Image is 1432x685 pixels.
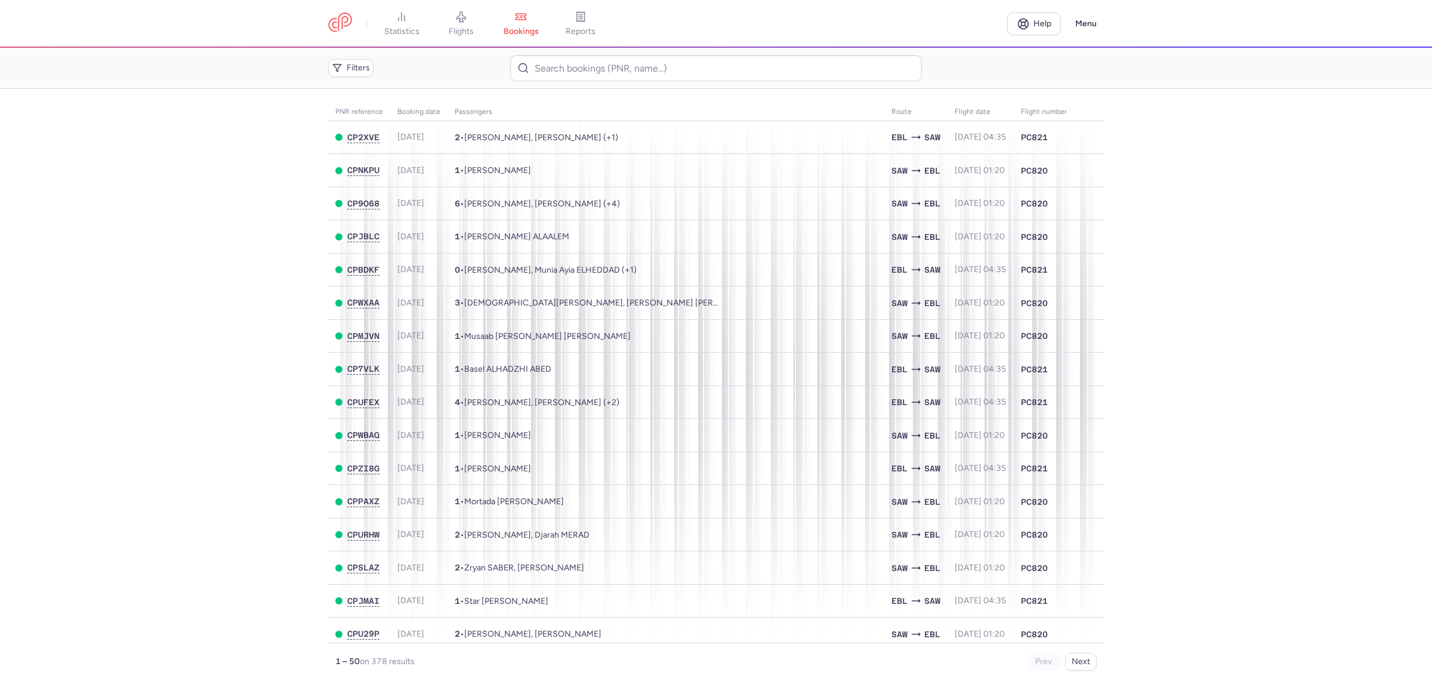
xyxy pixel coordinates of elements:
[464,165,531,175] span: Basim AL SEMAIL
[955,529,1005,539] span: [DATE] 01:20
[455,331,460,341] span: 1
[551,11,610,37] a: reports
[924,230,940,243] span: EBL
[397,629,424,639] span: [DATE]
[955,298,1005,308] span: [DATE] 01:20
[924,329,940,342] span: EBL
[447,103,884,121] th: Passengers
[397,463,424,473] span: [DATE]
[347,298,379,307] span: CPWXAA
[455,165,531,175] span: •
[1029,653,1060,671] button: Prev.
[455,199,620,209] span: •
[955,595,1006,606] span: [DATE] 04:35
[924,263,940,276] span: SAW
[464,397,619,408] span: Mohammed ELASADY, Saba AL JAWADI, Dima ELASADY, Danea ELASADY
[924,495,940,508] span: EBL
[347,265,379,274] span: CPBDKF
[955,364,1006,374] span: [DATE] 04:35
[924,628,940,641] span: EBL
[1021,496,1048,508] span: PC820
[397,165,424,175] span: [DATE]
[397,563,424,573] span: [DATE]
[1021,198,1048,209] span: PC820
[955,430,1005,440] span: [DATE] 01:20
[455,165,460,175] span: 1
[955,198,1005,208] span: [DATE] 01:20
[347,232,379,241] span: CPJBLC
[1021,264,1048,276] span: PC821
[464,596,548,606] span: Star Ahmed RASHID
[891,230,908,243] span: SAW
[347,397,379,408] button: CPUFEX
[464,530,590,540] span: Abdulwahid AL JAFF, Djarah MERAD
[455,331,631,341] span: •
[347,629,379,638] span: CPU29P
[347,530,379,540] button: CPURHW
[464,563,584,573] span: Zryan SABER, Ayoob TAHER
[328,13,352,35] a: CitizenPlane red outlined logo
[1021,462,1048,474] span: PC821
[397,595,424,606] span: [DATE]
[347,232,379,242] button: CPJBLC
[455,629,460,638] span: 2
[464,298,779,308] span: Hiwa Mohammed ISMAEL, Farhad Mohammed ISMAEL, Mohamad Hamza NABIL
[924,528,940,541] span: EBL
[360,656,415,667] span: on 378 results
[347,464,379,473] span: CPZI8G
[504,26,539,37] span: bookings
[328,59,374,77] button: Filters
[347,165,379,175] button: CPNKPU
[347,265,379,275] button: CPBDKF
[455,496,564,507] span: •
[455,563,460,572] span: 2
[1065,653,1097,671] button: Next
[1033,19,1051,28] span: Help
[347,430,379,440] span: CPWBAQ
[455,430,460,440] span: 1
[384,26,419,37] span: statistics
[1021,430,1048,442] span: PC820
[891,462,908,475] span: EBL
[347,199,379,208] span: CP9O68
[397,496,424,507] span: [DATE]
[891,628,908,641] span: SAW
[464,430,531,440] span: Abdullrahman SALEH
[455,364,460,374] span: 1
[955,629,1005,639] span: [DATE] 01:20
[464,496,564,507] span: Mortada Awni SULAIMAN
[397,298,424,308] span: [DATE]
[455,530,460,539] span: 2
[455,530,590,540] span: •
[955,232,1005,242] span: [DATE] 01:20
[891,429,908,442] span: SAW
[372,11,431,37] a: statistics
[924,561,940,575] span: EBL
[891,363,908,376] span: EBL
[955,331,1005,341] span: [DATE] 01:20
[455,265,637,275] span: •
[464,199,620,209] span: Hawre MUKHTAR, Darya MUKHTAR, Rawaa ALMAHMOOD, Eleen MUKHTAR, Ella MUKHTAR, Adam MUKHTAR
[1021,165,1048,177] span: PC820
[924,594,940,607] span: SAW
[347,496,379,506] span: CPPAXZ
[347,464,379,474] button: CPZI8G
[924,363,940,376] span: SAW
[347,596,379,606] button: CPJMAI
[347,364,379,374] button: CP7VLK
[1021,131,1048,143] span: PC821
[464,132,618,143] span: Mohammed KAREEM, Sarah ABDULRAHMAN, Varin AHMED
[328,103,390,121] th: PNR reference
[566,26,595,37] span: reports
[455,397,619,408] span: •
[1007,13,1061,35] a: Help
[397,397,424,407] span: [DATE]
[955,496,1005,507] span: [DATE] 01:20
[335,656,360,667] strong: 1 – 50
[347,331,379,341] button: CPMJVN
[884,103,948,121] th: Route
[455,232,569,242] span: •
[455,563,584,573] span: •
